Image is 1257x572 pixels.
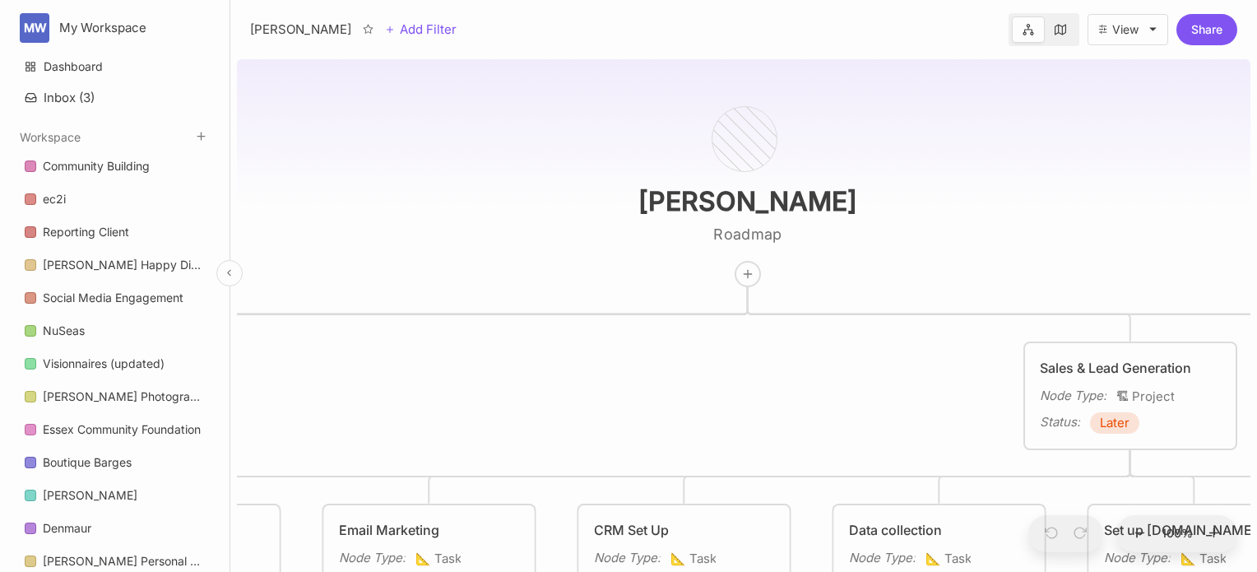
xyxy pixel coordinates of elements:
[15,151,215,183] div: Community Building
[43,387,205,407] div: [PERSON_NAME] Photography
[43,354,165,374] div: Visionnaires (updated)
[925,551,944,566] i: 📐
[339,520,520,540] div: Email Marketing
[670,549,717,569] span: Task
[15,184,215,216] div: ec2i
[15,414,215,446] div: Essex Community Foundation
[15,315,215,347] div: NuSeas
[1100,413,1129,433] span: Later
[849,520,1030,540] div: Data collection
[15,249,215,281] a: [PERSON_NAME] Happy Dining
[925,549,972,569] span: Task
[15,282,215,314] a: Social Media Engagement
[15,414,215,445] a: Essex Community Foundation
[43,486,137,505] div: [PERSON_NAME]
[15,216,215,248] a: Reporting Client
[556,53,939,288] div: Roadmap
[15,348,215,380] div: Visionnaires (updated)
[583,225,912,244] textarea: Roadmap
[43,189,66,209] div: ec2i
[15,480,215,512] div: [PERSON_NAME]
[43,288,183,308] div: Social Media Engagement
[670,551,689,566] i: 📐
[395,20,457,40] span: Add Filter
[594,520,775,540] div: CRM Set Up
[15,513,215,544] a: Denmaur
[1116,387,1175,407] span: Project
[15,480,215,511] a: [PERSON_NAME]
[849,548,916,568] div: Node Type :
[43,222,129,242] div: Reporting Client
[1023,341,1238,451] div: Sales & Lead GenerationNode Type:🏗ProjectStatus:Later
[250,20,351,40] div: [PERSON_NAME]
[15,381,215,413] div: [PERSON_NAME] Photography
[1040,412,1080,432] div: Status :
[1088,14,1168,45] button: View
[43,551,205,571] div: [PERSON_NAME] Personal Development Coach Site Map
[15,315,215,346] a: NuSeas
[15,151,215,182] a: Community Building
[15,184,215,215] a: ec2i
[20,13,210,43] button: MWMy Workspace
[415,549,462,569] span: Task
[1180,549,1227,569] span: Task
[15,83,215,112] button: Inbox (3)
[15,282,215,314] div: Social Media Engagement
[1176,14,1237,45] button: Share
[339,548,406,568] div: Node Type :
[15,51,215,82] a: Dashboard
[15,249,215,281] div: [PERSON_NAME] Happy Dining
[1116,388,1132,404] i: 🏗
[1104,548,1171,568] div: Node Type :
[20,13,49,43] div: MW
[15,381,215,412] a: [PERSON_NAME] Photography
[20,130,81,144] button: Workspace
[1157,515,1197,553] button: 100%
[594,548,661,568] div: Node Type :
[43,156,150,176] div: Community Building
[1112,23,1139,36] div: View
[1040,358,1221,378] div: Sales & Lead Generation
[385,20,457,40] button: Add Filter
[15,513,215,545] div: Denmaur
[43,420,201,439] div: Essex Community Foundation
[43,519,91,538] div: Denmaur
[1180,551,1199,566] i: 📐
[15,447,215,479] div: Boutique Barges
[1040,386,1106,406] div: Node Type :
[43,453,132,472] div: Boutique Barges
[15,447,215,478] a: Boutique Barges
[43,321,85,341] div: NuSeas
[15,348,215,379] a: Visionnaires (updated)
[59,21,183,35] div: My Workspace
[43,255,205,275] div: [PERSON_NAME] Happy Dining
[415,551,434,566] i: 📐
